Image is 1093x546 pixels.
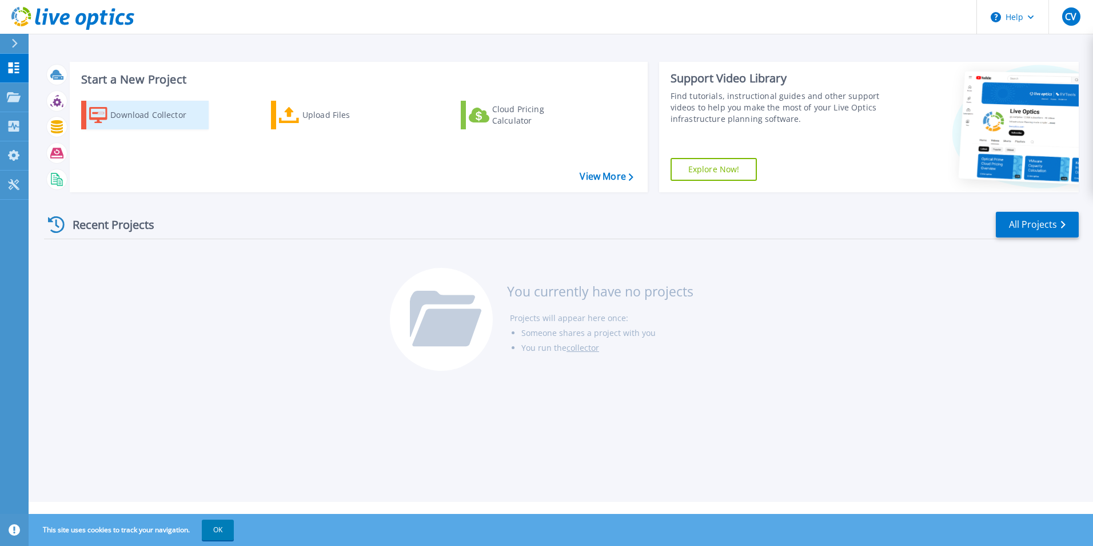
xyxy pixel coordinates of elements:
[521,326,693,341] li: Someone shares a project with you
[1065,12,1076,21] span: CV
[44,211,170,239] div: Recent Projects
[567,342,599,353] a: collector
[507,285,693,298] h3: You currently have no projects
[671,71,884,86] div: Support Video Library
[671,90,884,125] div: Find tutorials, instructional guides and other support videos to help you make the most of your L...
[81,73,633,86] h3: Start a New Project
[521,341,693,355] li: You run the
[302,104,394,126] div: Upload Files
[31,520,234,540] span: This site uses cookies to track your navigation.
[81,101,209,129] a: Download Collector
[996,212,1079,238] a: All Projects
[492,104,584,126] div: Cloud Pricing Calculator
[461,101,588,129] a: Cloud Pricing Calculator
[110,104,202,126] div: Download Collector
[510,311,693,326] li: Projects will appear here once:
[271,101,398,129] a: Upload Files
[580,171,633,182] a: View More
[202,520,234,540] button: OK
[671,158,757,181] a: Explore Now!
